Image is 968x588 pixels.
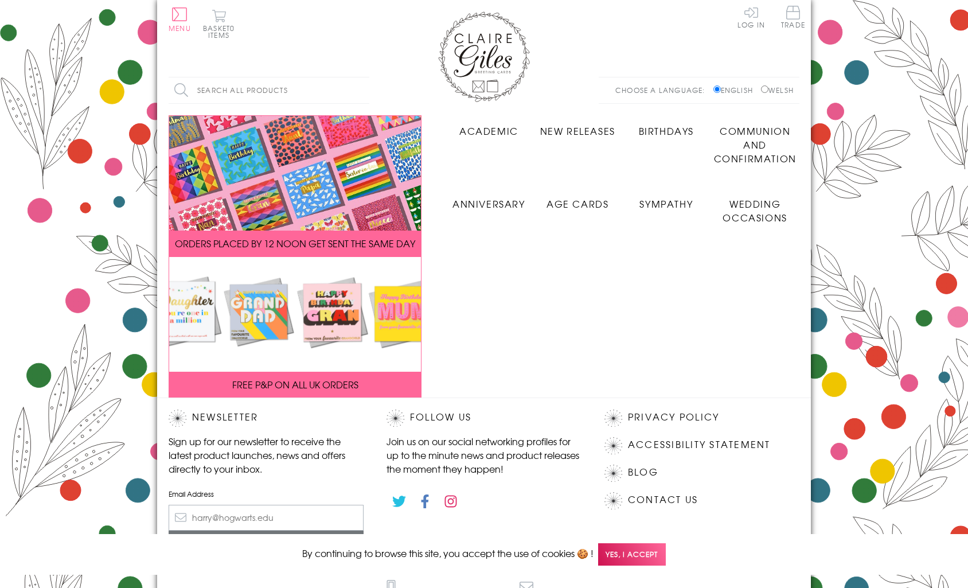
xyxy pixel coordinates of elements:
label: Email Address [169,489,364,499]
label: English [713,85,759,95]
span: 0 items [208,23,235,40]
a: Age Cards [533,188,622,211]
input: Welsh [761,85,768,93]
span: Menu [169,23,191,33]
span: Academic [459,124,518,138]
span: Communion and Confirmation [714,124,797,165]
a: New Releases [533,115,622,138]
a: Accessibility Statement [628,437,771,453]
span: Trade [781,6,805,28]
a: Sympathy [622,188,711,211]
span: New Releases [540,124,615,138]
p: Choose a language: [615,85,711,95]
a: Log In [737,6,765,28]
span: Yes, I accept [598,543,666,566]
input: Search [358,77,369,103]
h2: Follow Us [387,410,581,427]
button: Menu [169,7,191,32]
span: ORDERS PLACED BY 12 NOON GET SENT THE SAME DAY [175,236,415,250]
a: Contact Us [628,492,698,508]
a: Academic [444,115,533,138]
p: Join us on our social networking profiles for up to the minute news and product releases the mome... [387,434,581,476]
input: harry@hogwarts.edu [169,505,364,531]
input: Subscribe [169,531,364,556]
img: Claire Giles Greetings Cards [438,11,530,102]
a: Privacy Policy [628,410,719,425]
button: Basket0 items [203,9,235,38]
a: Trade [781,6,805,30]
span: Wedding Occasions [723,197,787,224]
h2: Newsletter [169,410,364,427]
p: Sign up for our newsletter to receive the latest product launches, news and offers directly to yo... [169,434,364,476]
a: Blog [628,465,658,480]
a: Wedding Occasions [711,188,799,224]
a: Birthdays [622,115,711,138]
span: FREE P&P ON ALL UK ORDERS [232,377,358,391]
a: Anniversary [444,188,533,211]
label: Welsh [761,85,794,95]
span: Birthdays [639,124,694,138]
input: Search all products [169,77,369,103]
input: English [713,85,721,93]
span: Age Cards [547,197,608,211]
span: Sympathy [639,197,693,211]
a: Communion and Confirmation [711,115,799,165]
span: Anniversary [452,197,525,211]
